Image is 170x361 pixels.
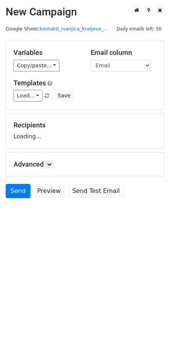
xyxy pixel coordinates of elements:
div: Loading... [14,121,156,141]
button: Save [54,90,74,102]
a: Preview [32,184,65,198]
h2: New Campaign [6,6,164,18]
a: Send Test Email [67,184,124,198]
h5: Recipients [14,121,156,129]
span: Daily emails left: 50 [114,25,164,33]
a: Templates [14,79,46,87]
a: Daily emails left: 50 [114,26,164,32]
small: Google Sheet: [6,26,108,32]
a: Copy/paste... [14,60,59,71]
h5: Variables [14,49,79,57]
a: Load... [14,90,42,102]
a: Send [6,184,30,198]
h5: Email column [91,49,156,57]
a: kontakti_ivanjica_kraljevo_... [39,26,108,32]
h5: Advanced [14,160,156,168]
